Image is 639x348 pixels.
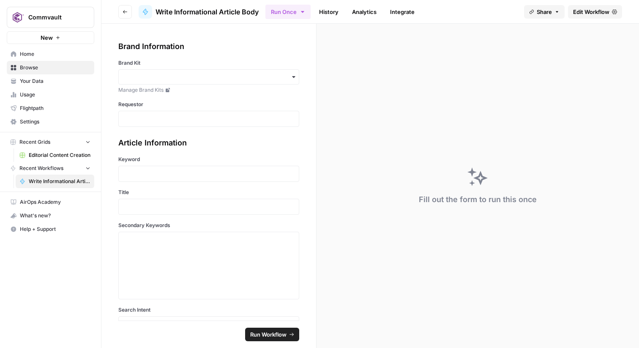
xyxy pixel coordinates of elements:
a: Flightpath [7,101,94,115]
span: Edit Workflow [573,8,609,16]
button: Run Once [265,5,311,19]
span: Run Workflow [250,330,287,339]
span: Help + Support [20,225,90,233]
button: Share [524,5,565,19]
a: Settings [7,115,94,129]
label: Search Intent [118,306,299,314]
div: Brand Information [118,41,299,52]
span: Write Informational Article Body [156,7,259,17]
a: Your Data [7,74,94,88]
span: Home [20,50,90,58]
a: Integrate [385,5,420,19]
span: Write Informational Article Body [29,178,90,185]
span: Recent Grids [19,138,50,146]
span: Browse [20,64,90,71]
button: Recent Grids [7,136,94,148]
label: Requestor [118,101,299,108]
span: Commvault [28,13,79,22]
span: Your Data [20,77,90,85]
button: New [7,31,94,44]
a: Usage [7,88,94,101]
a: Write Informational Article Body [16,175,94,188]
span: New [41,33,53,42]
span: Settings [20,118,90,126]
label: Keyword [118,156,299,163]
span: Share [537,8,552,16]
span: Usage [20,91,90,99]
a: Analytics [347,5,382,19]
a: Editorial Content Creation [16,148,94,162]
div: Fill out the form to run this once [419,194,537,206]
label: Title [118,189,299,196]
label: Secondary Keywords [118,222,299,229]
span: Editorial Content Creation [29,151,90,159]
div: Article Information [118,137,299,149]
button: Run Workflow [245,328,299,341]
a: Browse [7,61,94,74]
a: Home [7,47,94,61]
button: Help + Support [7,222,94,236]
a: Manage Brand Kits [118,86,299,94]
button: What's new? [7,209,94,222]
a: History [314,5,344,19]
span: Flightpath [20,104,90,112]
a: AirOps Academy [7,195,94,209]
a: Edit Workflow [568,5,622,19]
label: Brand Kit [118,59,299,67]
a: Write Informational Article Body [139,5,259,19]
button: Workspace: Commvault [7,7,94,28]
span: AirOps Academy [20,198,90,206]
span: Recent Workflows [19,164,63,172]
button: Recent Workflows [7,162,94,175]
img: Commvault Logo [10,10,25,25]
